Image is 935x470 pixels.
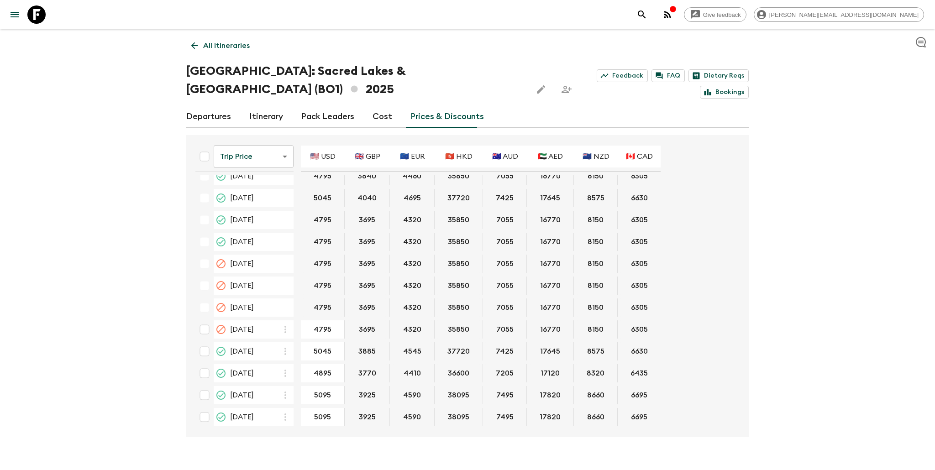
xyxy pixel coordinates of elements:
button: 17820 [529,386,572,404]
button: 6305 [620,277,659,295]
div: 21 Nov 2025; 🇳🇿 NZD [574,364,618,382]
button: 37720 [436,189,481,207]
button: 3695 [348,255,386,273]
div: 27 Jun 2025; 🇦🇺 AUD [483,211,527,229]
button: 16770 [529,211,572,229]
div: 19 Dec 2025; 🇭🇰 HKD [435,386,483,404]
div: 22 Aug 2025; 🇨🇦 CAD [618,277,661,295]
a: All itineraries [186,37,255,55]
button: 6695 [620,386,658,404]
a: Dietary Reqs [688,69,749,82]
div: 21 Nov 2025; 🇬🇧 GBP [345,364,390,382]
div: 22 Aug 2025; 🇪🇺 EUR [390,277,435,295]
button: 36600 [437,364,480,382]
div: Trip Price [214,144,294,169]
div: 26 Sep 2025; 🇪🇺 EUR [390,320,435,339]
div: 26 Sep 2025; 🇳🇿 NZD [574,320,618,339]
button: 4320 [392,233,432,251]
span: [DATE] [230,258,254,269]
div: 05 Sep 2025; 🇬🇧 GBP [345,298,390,317]
button: 4320 [392,255,432,273]
button: 35850 [437,255,480,273]
button: 7425 [485,342,525,360]
button: 7425 [485,189,525,207]
p: 🇭🇰 HKD [445,151,473,162]
div: 26 Sep 2025; 🇦🇪 AED [527,320,574,339]
button: 7055 [485,167,525,185]
button: 5095 [303,386,342,404]
button: 16770 [529,320,572,339]
button: 8150 [577,167,615,185]
button: 5045 [303,189,342,207]
span: [DATE] [230,324,254,335]
div: 25 Jul 2025; 🇭🇰 HKD [435,233,483,251]
button: 4795 [303,233,342,251]
div: 22 Aug 2025; 🇭🇰 HKD [435,277,483,295]
div: 02 May 2025; 🇳🇿 NZD [574,167,618,185]
div: 05 Sep 2025; 🇦🇺 AUD [483,298,527,317]
p: 🇦🇪 AED [538,151,563,162]
div: 02 May 2025; 🇦🇺 AUD [483,167,527,185]
button: 35850 [437,211,480,229]
span: Give feedback [698,11,746,18]
button: 16770 [529,277,572,295]
div: [PERSON_NAME][EMAIL_ADDRESS][DOMAIN_NAME] [754,7,924,22]
div: 20 Aug 2025; 🇺🇸 USD [301,255,345,273]
button: 35850 [437,320,480,339]
span: [DATE] [230,302,254,313]
button: 4040 [347,189,388,207]
button: 16770 [529,233,572,251]
div: 19 Dec 2025; 🇬🇧 GBP [345,386,390,404]
svg: Cancelled [215,258,226,269]
div: 21 Nov 2025; 🇨🇦 CAD [618,364,661,382]
p: All itineraries [203,40,250,51]
div: 22 Aug 2025; 🇺🇸 USD [301,277,345,295]
a: Give feedback [684,7,746,22]
span: [DATE] [230,390,254,401]
button: 8150 [577,211,615,229]
div: 23 May 2025; 🇳🇿 NZD [574,189,618,207]
div: 05 Sep 2025; 🇳🇿 NZD [574,298,618,317]
div: 26 Dec 2025; 🇺🇸 USD [301,408,345,426]
button: 8660 [576,386,615,404]
a: Departures [186,106,231,128]
div: Select all [195,147,214,166]
button: 8150 [577,277,615,295]
button: 8150 [577,255,615,273]
svg: Sold Out [215,346,226,357]
button: 5095 [303,408,342,426]
button: 3770 [347,364,387,382]
div: 26 Dec 2025; 🇬🇧 GBP [345,408,390,426]
span: [PERSON_NAME][EMAIL_ADDRESS][DOMAIN_NAME] [764,11,924,18]
div: 27 Jun 2025; 🇪🇺 EUR [390,211,435,229]
button: 3695 [348,320,386,339]
svg: Completed [215,236,226,247]
div: 26 Dec 2025; 🇦🇺 AUD [483,408,527,426]
div: 21 Nov 2025; 🇭🇰 HKD [435,364,483,382]
div: 02 May 2025; 🇬🇧 GBP [345,167,390,185]
button: 3695 [348,298,386,317]
button: 6695 [620,408,658,426]
p: 🇬🇧 GBP [355,151,380,162]
div: 05 Sep 2025; 🇦🇪 AED [527,298,574,317]
span: [DATE] [230,368,254,379]
svg: Completed [215,171,226,182]
button: search adventures [633,5,651,24]
div: 19 Dec 2025; 🇦🇪 AED [527,386,574,404]
a: Prices & Discounts [410,106,484,128]
button: 3695 [348,211,386,229]
button: 7055 [485,298,525,317]
button: 7205 [485,364,525,382]
button: 7055 [485,211,525,229]
div: 27 Jun 2025; 🇬🇧 GBP [345,211,390,229]
button: 6305 [620,255,659,273]
div: 26 Dec 2025; 🇭🇰 HKD [435,408,483,426]
div: 05 Sep 2025; 🇺🇸 USD [301,298,345,317]
h1: [GEOGRAPHIC_DATA]: Sacred Lakes & [GEOGRAPHIC_DATA] (BO1) 2025 [186,62,525,99]
button: 4795 [303,277,342,295]
button: 6435 [620,364,659,382]
svg: Guaranteed [215,368,226,379]
div: 02 May 2025; 🇭🇰 HKD [435,167,483,185]
div: 03 Oct 2025; 🇬🇧 GBP [345,342,390,360]
span: [DATE] [230,193,254,204]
